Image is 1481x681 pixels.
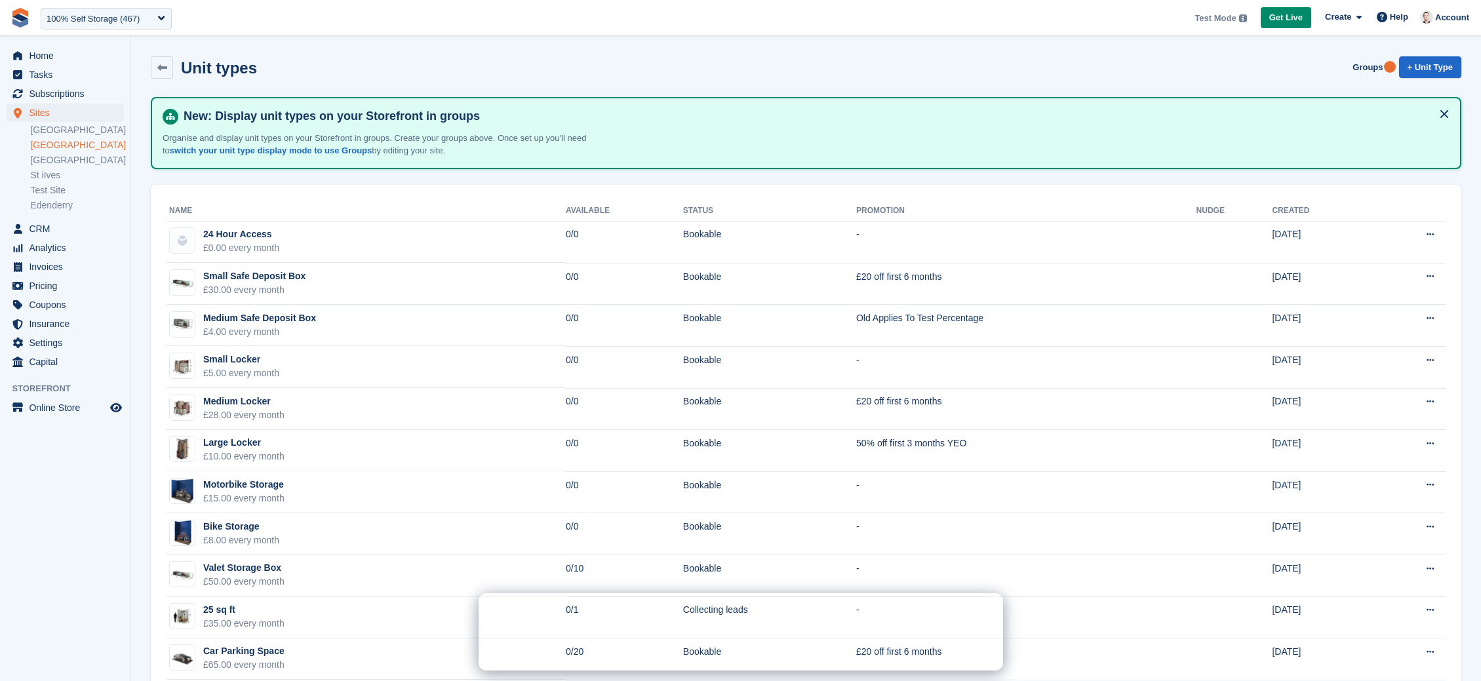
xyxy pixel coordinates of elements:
[1272,596,1372,638] td: [DATE]
[7,334,124,352] a: menu
[203,478,285,492] div: Motorbike Storage
[1435,11,1469,24] span: Account
[29,239,108,257] span: Analytics
[7,66,124,84] a: menu
[203,561,285,575] div: Valet Storage Box
[203,366,279,380] div: £5.00 every month
[7,104,124,122] a: menu
[566,555,683,596] td: 0/10
[12,382,130,395] span: Storefront
[29,399,108,417] span: Online Store
[683,471,856,513] td: Bookable
[167,201,566,222] th: Name
[170,228,195,253] img: blank-unit-type-icon-ffbac7b88ba66c5e286b0e438baccc4b9c83835d4c34f86887a83fc20ec27e7b.svg
[29,334,108,352] span: Settings
[683,430,856,472] td: Bookable
[1239,14,1247,22] img: icon-info-grey-7440780725fd019a000dd9b08b2336e03edf1995a4989e88bcd33f0948082b44.svg
[163,132,622,157] p: Organise and display unit types on your Storefront in groups. Create your groups above. Once set ...
[7,239,124,257] a: menu
[1347,56,1388,78] a: Groups
[203,520,279,534] div: Bike Storage
[683,346,856,388] td: Bookable
[7,296,124,314] a: menu
[1272,430,1372,472] td: [DATE]
[170,146,372,155] a: switch your unit type display mode to use Groups
[29,66,108,84] span: Tasks
[7,277,124,295] a: menu
[7,399,124,417] a: menu
[47,12,140,26] div: 100% Self Storage (467)
[203,408,285,422] div: £28.00 every month
[683,263,856,305] td: Bookable
[683,388,856,430] td: Bookable
[1325,10,1351,24] span: Create
[1196,201,1273,222] th: Nudge
[203,575,285,589] div: £50.00 every month
[479,593,1003,671] iframe: Intercom live chat banner
[856,430,1196,472] td: 50% off first 3 months YEO
[30,139,124,151] a: [GEOGRAPHIC_DATA]
[856,513,1196,555] td: -
[566,305,683,347] td: 0/0
[203,603,285,617] div: 25 sq ft
[29,258,108,276] span: Invoices
[203,311,316,325] div: Medium Safe Deposit Box
[1384,61,1396,73] div: Tooltip anchor
[1272,638,1372,680] td: [DATE]
[7,258,124,276] a: menu
[30,184,124,197] a: Test Site
[1272,346,1372,388] td: [DATE]
[1399,56,1461,78] a: + Unit Type
[1272,513,1372,555] td: [DATE]
[856,221,1196,263] td: -
[7,220,124,238] a: menu
[566,263,683,305] td: 0/0
[170,437,195,461] img: Locker%20Large%20-%20Imperial.jpg
[566,221,683,263] td: 0/0
[856,555,1196,596] td: -
[203,227,279,241] div: 24 Hour Access
[29,220,108,238] span: CRM
[170,353,195,378] img: Locker%20Small%20-%20Imperial%20-%20R.jpg
[566,201,683,222] th: Available
[856,305,1196,347] td: Old Applies To Test Percentage
[203,353,279,366] div: Small Locker
[170,270,195,295] img: Security%20Box%20-%20Small%20-%20Imperial.jpg
[203,325,316,339] div: £4.00 every month
[203,644,285,658] div: Car Parking Space
[29,47,108,65] span: Home
[566,430,683,472] td: 0/0
[178,109,1450,124] h4: New: Display unit types on your Storefront in groups
[203,283,306,297] div: £30.00 every month
[203,658,285,672] div: £65.00 every month
[683,513,856,555] td: Bookable
[683,305,856,347] td: Bookable
[181,59,257,77] h2: Unit types
[1272,201,1372,222] th: Created
[29,104,108,122] span: Sites
[7,353,124,371] a: menu
[856,201,1196,222] th: Promotion
[170,562,195,587] img: Security%20Box%20-%20Small%20-%20Imperial.jpg
[170,395,195,420] img: Locker%20Medium%201%20-%20Imperial.jpg
[856,471,1196,513] td: -
[170,649,195,667] img: Screenshot%202024-03-20%20at%2016.03.29.png
[30,124,124,136] a: [GEOGRAPHIC_DATA]
[856,596,1196,638] td: -
[30,199,124,212] a: Edenderry
[683,555,856,596] td: Bookable
[1272,555,1372,596] td: [DATE]
[856,638,1196,680] td: £20 off first 6 months
[203,492,285,505] div: £15.00 every month
[566,471,683,513] td: 0/0
[7,85,124,103] a: menu
[1390,10,1408,24] span: Help
[566,346,683,388] td: 0/0
[1272,388,1372,430] td: [DATE]
[856,263,1196,305] td: £20 off first 6 months
[856,346,1196,388] td: -
[29,85,108,103] span: Subscriptions
[1195,12,1236,25] span: Test Mode
[1420,10,1433,24] img: Jeff Knox
[29,315,108,333] span: Insurance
